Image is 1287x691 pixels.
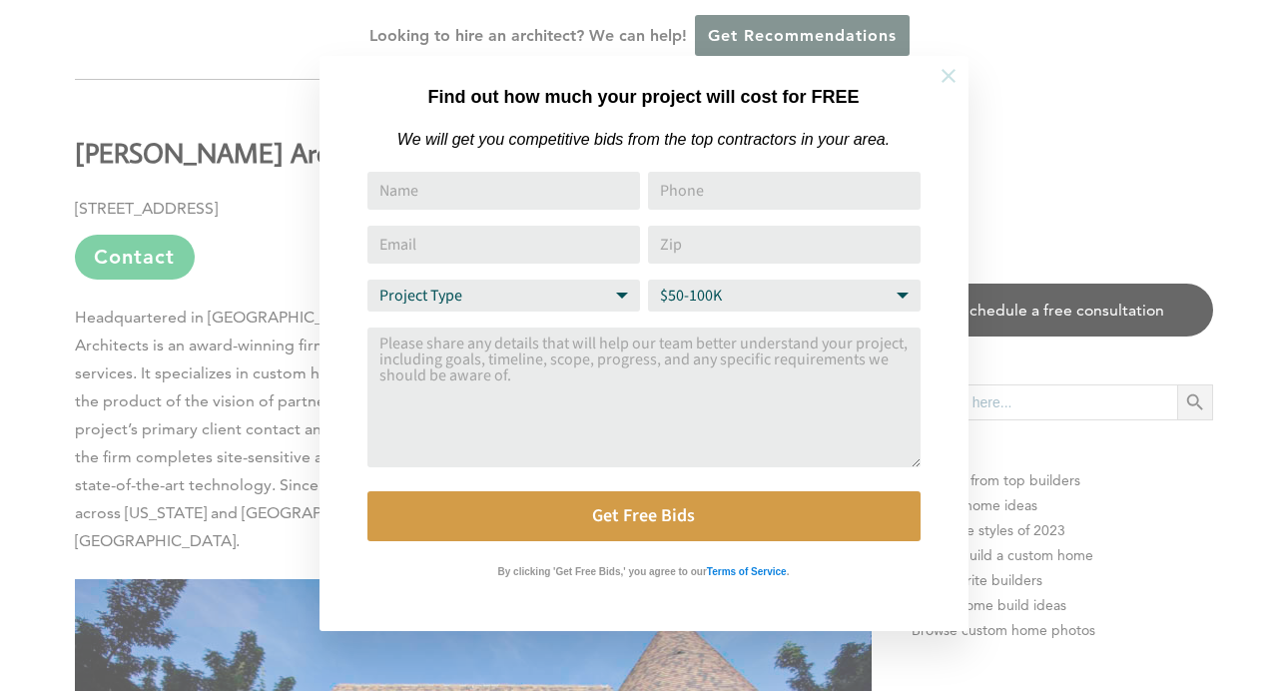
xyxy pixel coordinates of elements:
[707,566,787,577] strong: Terms of Service
[367,226,640,264] input: Email Address
[367,280,640,312] select: Project Type
[427,87,859,107] strong: Find out how much your project will cost for FREE
[498,566,707,577] strong: By clicking 'Get Free Bids,' you agree to our
[648,226,921,264] input: Zip
[367,172,640,210] input: Name
[707,561,787,578] a: Terms of Service
[367,491,921,541] button: Get Free Bids
[648,280,921,312] select: Budget Range
[648,172,921,210] input: Phone
[367,328,921,467] textarea: Comment or Message
[1187,591,1263,667] iframe: Drift Widget Chat Controller
[787,566,790,577] strong: .
[914,41,983,111] button: Close
[397,131,890,148] em: We will get you competitive bids from the top contractors in your area.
